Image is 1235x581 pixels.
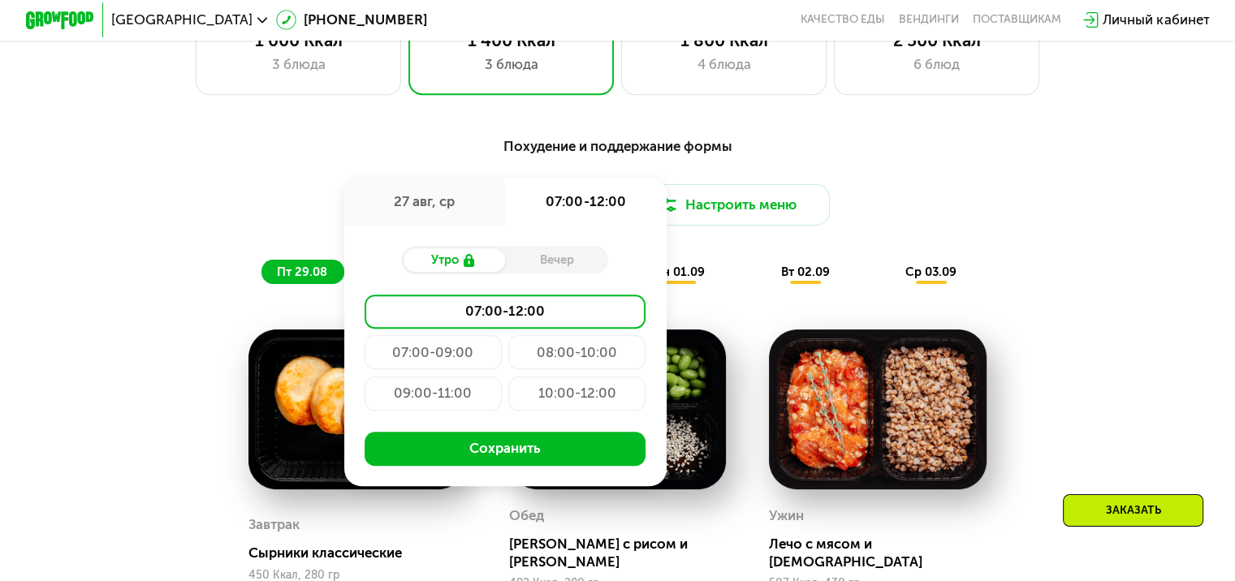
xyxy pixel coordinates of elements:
div: Сырники классические [248,544,479,562]
span: пт 29.08 [277,265,327,279]
span: пн 01.09 [654,265,705,279]
div: 3 блюда [214,54,383,75]
div: 2 500 Ккал [852,30,1021,50]
a: Качество еды [801,13,885,27]
div: Утро [402,248,505,273]
span: ср 03.09 [905,265,956,279]
span: [GEOGRAPHIC_DATA] [111,13,253,27]
div: Личный кабинет [1103,10,1209,30]
div: Обед [509,503,544,529]
div: Завтрак [248,512,300,538]
div: 1 800 Ккал [639,30,809,50]
div: 3 блюда [426,54,596,75]
button: Сохранить [365,432,646,466]
div: Заказать [1063,494,1203,527]
div: [PERSON_NAME] с рисом и [PERSON_NAME] [509,536,740,570]
div: 07:00-09:00 [365,335,502,369]
div: Вечер [505,248,608,273]
div: Ужин [769,503,804,529]
div: 1 400 Ккал [426,30,596,50]
div: 09:00-11:00 [365,377,502,411]
div: 27 авг, ср [344,178,506,226]
div: 4 блюда [639,54,809,75]
div: 07:00-12:00 [365,295,646,329]
button: Настроить меню [624,184,831,226]
span: вт 02.09 [780,265,829,279]
div: Похудение и поддержание формы [110,136,1125,157]
a: [PHONE_NUMBER] [276,10,427,30]
div: 08:00-10:00 [508,335,646,369]
div: 07:00-12:00 [505,178,667,226]
div: 1 000 Ккал [214,30,383,50]
div: 6 блюд [852,54,1021,75]
div: 10:00-12:00 [508,377,646,411]
div: Лечо с мясом и [DEMOGRAPHIC_DATA] [769,536,1000,570]
div: поставщикам [973,13,1061,27]
a: Вендинги [899,13,959,27]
